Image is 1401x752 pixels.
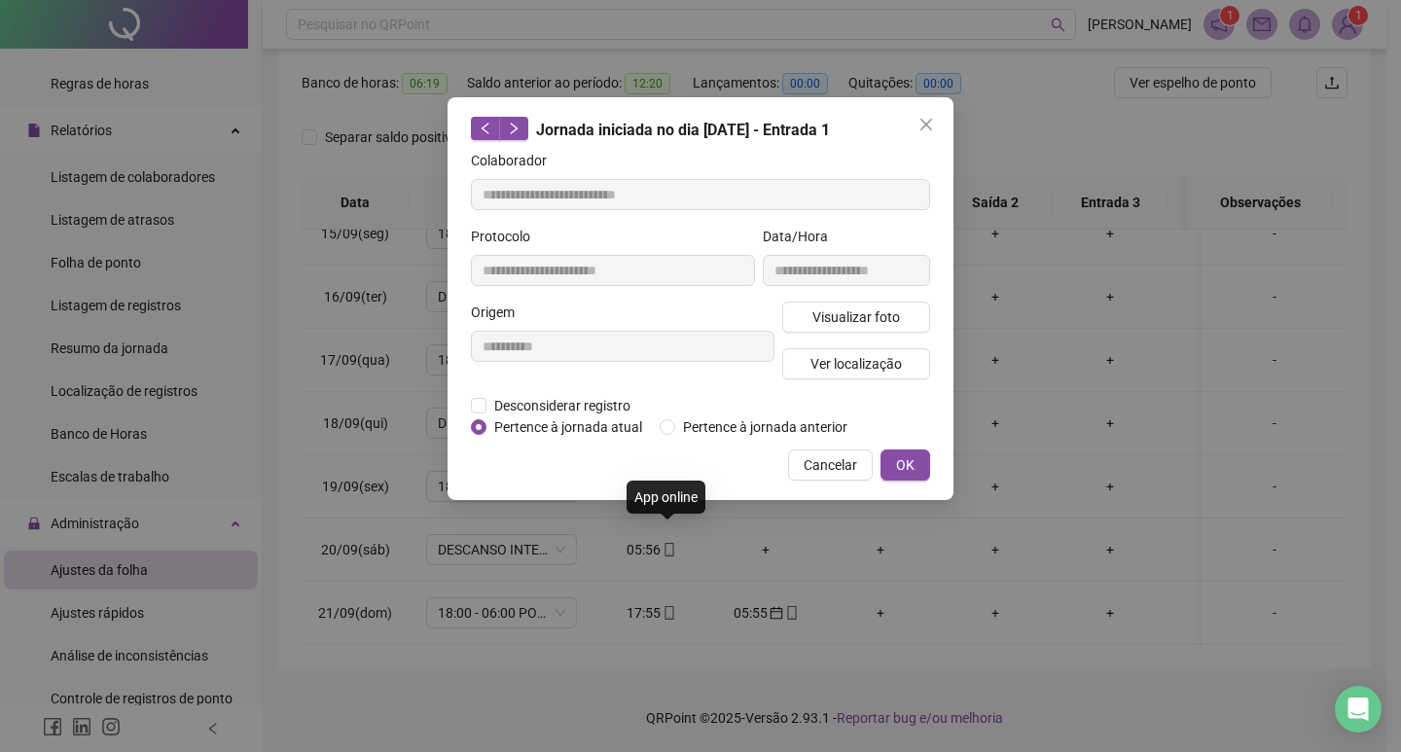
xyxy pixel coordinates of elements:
[499,117,528,140] button: right
[896,454,915,476] span: OK
[471,117,500,140] button: left
[804,454,857,476] span: Cancelar
[471,302,527,323] label: Origem
[1335,686,1382,733] div: Open Intercom Messenger
[675,416,855,438] span: Pertence à jornada anterior
[810,353,902,375] span: Ver localização
[479,122,492,135] span: left
[788,449,873,481] button: Cancelar
[486,395,638,416] span: Desconsiderar registro
[471,117,930,142] div: Jornada iniciada no dia [DATE] - Entrada 1
[880,449,930,481] button: OK
[911,109,942,140] button: Close
[782,302,930,333] button: Visualizar foto
[782,348,930,379] button: Ver localização
[486,416,650,438] span: Pertence à jornada atual
[507,122,521,135] span: right
[471,226,543,247] label: Protocolo
[471,150,559,171] label: Colaborador
[918,117,934,132] span: close
[763,226,841,247] label: Data/Hora
[812,306,900,328] span: Visualizar foto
